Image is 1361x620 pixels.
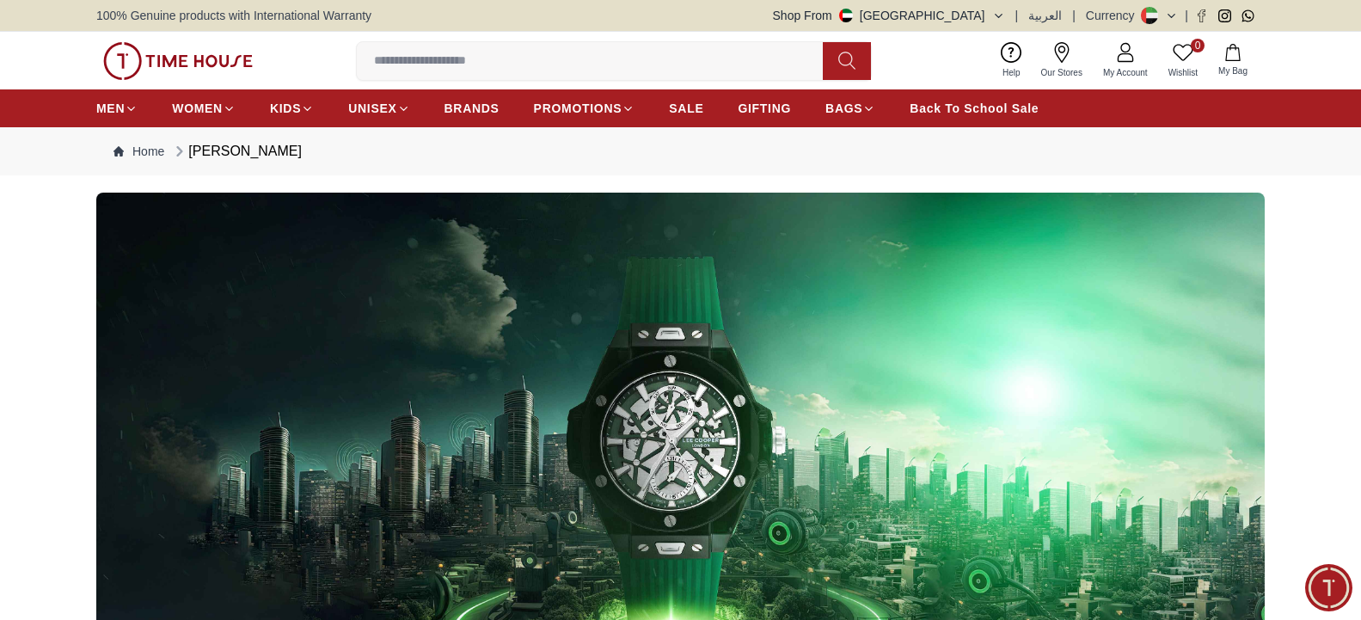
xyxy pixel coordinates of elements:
a: KIDS [270,93,314,124]
a: Whatsapp [1241,9,1254,22]
span: Our Stores [1034,66,1089,79]
button: العربية [1028,7,1062,24]
a: PROMOTIONS [534,93,635,124]
a: UNISEX [348,93,409,124]
span: 100% Genuine products with International Warranty [96,7,371,24]
span: MEN [96,100,125,117]
a: 0Wishlist [1158,39,1208,83]
span: Back To School Sale [910,100,1039,117]
span: My Bag [1211,64,1254,77]
img: United Arab Emirates [839,9,853,22]
span: Wishlist [1162,66,1205,79]
a: Home [113,143,164,160]
span: UNISEX [348,100,396,117]
span: PROMOTIONS [534,100,622,117]
span: WOMEN [172,100,223,117]
span: KIDS [270,100,301,117]
a: Our Stores [1031,39,1093,83]
div: [PERSON_NAME] [171,141,302,162]
a: Instagram [1218,9,1231,22]
span: BAGS [825,100,862,117]
a: MEN [96,93,138,124]
span: | [1185,7,1188,24]
a: WOMEN [172,93,236,124]
span: 0 [1191,39,1205,52]
a: BRANDS [444,93,500,124]
a: Facebook [1195,9,1208,22]
span: | [1072,7,1076,24]
span: BRANDS [444,100,500,117]
img: ... [103,42,253,80]
button: Shop From[GEOGRAPHIC_DATA] [773,7,1005,24]
div: Chat Widget [1305,564,1352,611]
nav: Breadcrumb [96,127,1265,175]
span: Help [996,66,1027,79]
span: | [1015,7,1019,24]
div: Currency [1086,7,1142,24]
a: Help [992,39,1031,83]
span: SALE [669,100,703,117]
a: SALE [669,93,703,124]
a: GIFTING [738,93,791,124]
span: My Account [1096,66,1155,79]
button: My Bag [1208,40,1258,81]
span: GIFTING [738,100,791,117]
a: Back To School Sale [910,93,1039,124]
a: BAGS [825,93,875,124]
